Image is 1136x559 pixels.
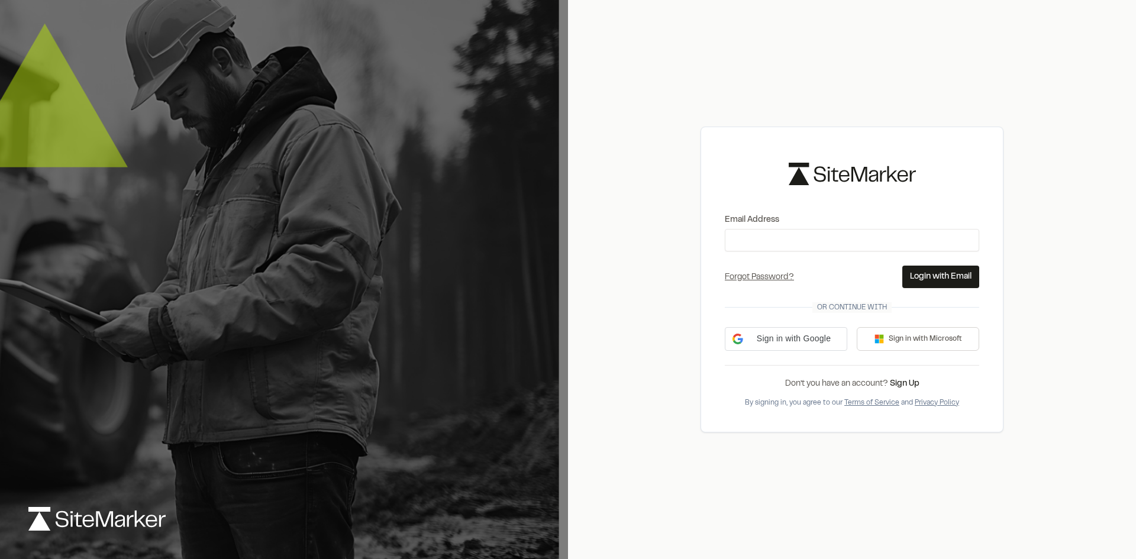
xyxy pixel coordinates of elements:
div: Sign in with Google [725,327,847,351]
img: logo-black-rebrand.svg [789,163,916,185]
a: Forgot Password? [725,274,794,281]
button: Privacy Policy [915,398,959,408]
label: Email Address [725,214,979,227]
button: Login with Email [902,266,979,288]
div: Don’t you have an account? [725,377,979,390]
span: Or continue with [812,302,892,313]
span: Sign in with Google [748,332,840,345]
img: logo-white-rebrand.svg [28,507,166,531]
button: Sign in with Microsoft [857,327,979,351]
button: Terms of Service [844,398,899,408]
a: Sign Up [890,380,919,387]
div: By signing in, you agree to our and [725,398,979,408]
